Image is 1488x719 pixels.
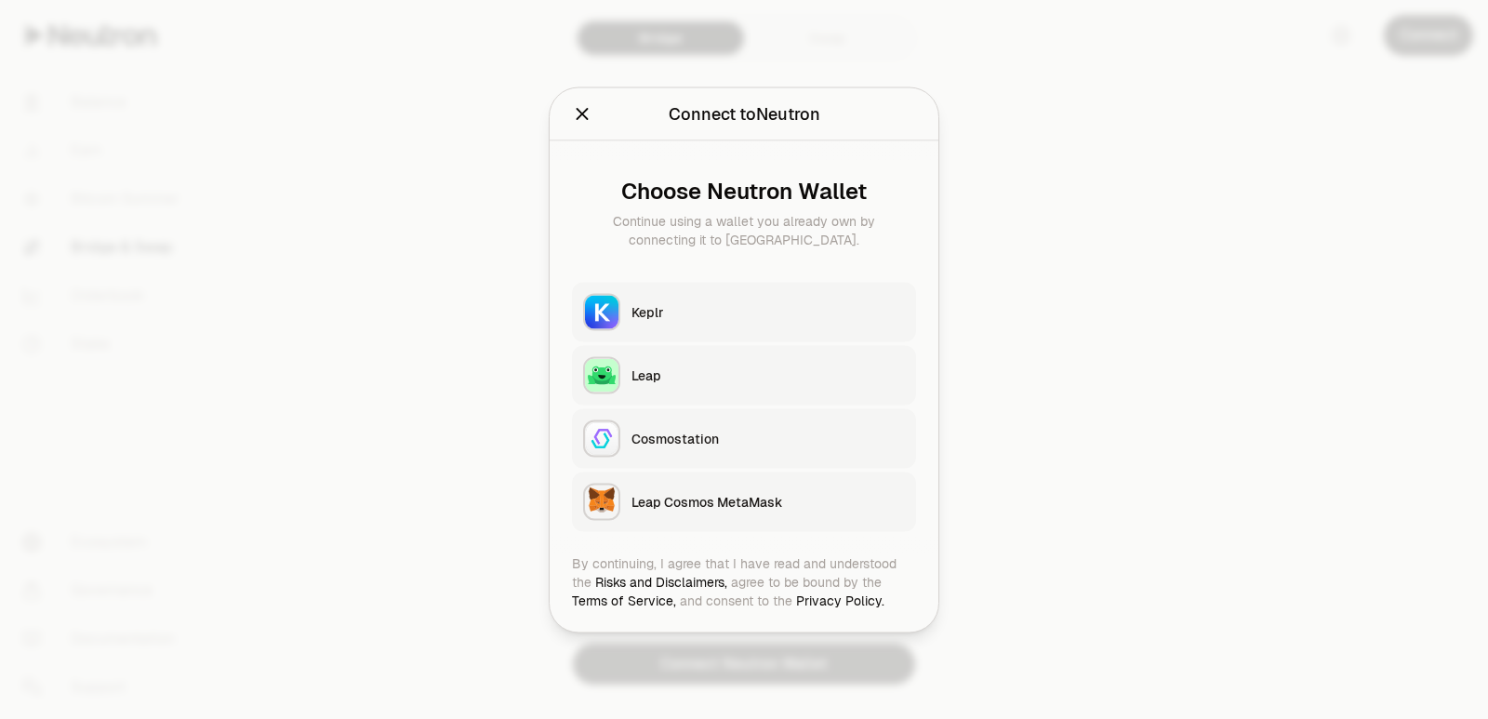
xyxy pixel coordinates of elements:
[572,345,916,405] button: LeapLeap
[631,492,905,511] div: Leap Cosmos MetaMask
[631,429,905,447] div: Cosmostation
[796,592,884,608] a: Privacy Policy.
[572,100,592,126] button: Close
[572,282,916,341] button: KeplrKeplr
[587,211,901,248] div: Continue using a wallet you already own by connecting it to [GEOGRAPHIC_DATA].
[585,421,618,455] img: Cosmostation
[572,408,916,468] button: CosmostationCosmostation
[572,553,916,609] div: By continuing, I agree that I have read and understood the agree to be bound by the and consent t...
[572,592,676,608] a: Terms of Service,
[585,358,618,392] img: Leap
[631,366,905,384] div: Leap
[669,100,820,126] div: Connect to Neutron
[585,485,618,518] img: Leap Cosmos MetaMask
[631,302,905,321] div: Keplr
[585,295,618,328] img: Keplr
[572,472,916,531] button: Leap Cosmos MetaMaskLeap Cosmos MetaMask
[595,573,727,590] a: Risks and Disclaimers,
[587,178,901,204] div: Choose Neutron Wallet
